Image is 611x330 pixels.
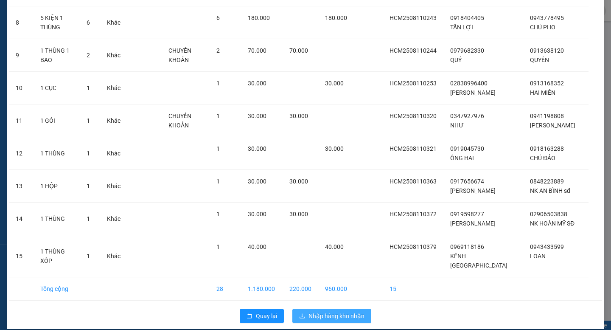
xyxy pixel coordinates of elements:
span: 0917656674 [450,178,484,185]
span: HCM2508110321 [390,145,437,152]
td: 28 [210,277,241,301]
span: HCM2508110253 [390,80,437,87]
span: HAI MIỀN [530,89,555,96]
span: 1 [87,150,90,157]
span: HCM2508110379 [390,243,437,250]
span: HCM2508110243 [390,14,437,21]
span: 70.000 [289,47,308,54]
span: 1 [216,145,220,152]
span: HCM2508110372 [390,211,437,217]
span: QUÝ [450,56,462,63]
td: 5 KIỆN 1 THÙNG [34,6,80,39]
span: 30.000 [325,80,344,87]
span: [PERSON_NAME] [530,122,575,129]
span: 180.000 [325,14,347,21]
span: 0913638120 [530,47,564,54]
td: 1 GÓI [34,104,80,137]
td: Khác [100,72,127,104]
span: 1 [87,183,90,189]
span: 30.000 [248,80,266,87]
td: 220.000 [283,277,318,301]
span: 30.000 [289,113,308,119]
span: 0918163288 [530,145,564,152]
span: 0913168352 [530,80,564,87]
span: 2 [87,52,90,59]
span: 1 [216,80,220,87]
td: Khác [100,104,127,137]
span: 30.000 [289,211,308,217]
span: 0979682330 [450,47,484,54]
td: 1 THÙNG 1 BAO [34,39,80,72]
span: 1 [216,178,220,185]
span: CHUYỂN KHOẢN [168,47,191,63]
span: 1 [87,85,90,91]
td: 1 THÙNG [34,137,80,170]
span: 30.000 [248,211,266,217]
td: Khác [100,39,127,72]
span: TẤN LỢI [450,24,473,31]
td: 9 [9,39,34,72]
span: 40.000 [248,243,266,250]
span: LOAN [530,253,546,259]
td: 1.180.000 [241,277,283,301]
span: 1 [216,113,220,119]
span: 1 [216,211,220,217]
span: 6 [216,14,220,21]
span: 0848223889 [530,178,564,185]
td: 14 [9,203,34,235]
span: 0347927976 [450,113,484,119]
span: 30.000 [248,178,266,185]
td: 1 CỤC [34,72,80,104]
span: HCM2508110244 [390,47,437,54]
span: 6 [87,19,90,26]
td: Khác [100,235,127,277]
span: 1 [87,253,90,259]
span: 0919045730 [450,145,484,152]
span: 0919598277 [450,211,484,217]
td: 960.000 [318,277,354,301]
span: 02838996400 [450,80,488,87]
span: 1 [87,117,90,124]
span: 1 [87,215,90,222]
span: [PERSON_NAME] [450,220,496,227]
span: rollback [247,313,252,320]
td: 12 [9,137,34,170]
td: 8 [9,6,34,39]
td: Tổng cộng [34,277,80,301]
button: rollbackQuay lại [240,309,284,323]
span: ÔNG HAI [450,155,474,161]
span: 0943433599 [530,243,564,250]
span: NK AN BÌNH sđ [530,187,570,194]
button: downloadNhập hàng kho nhận [292,309,371,323]
span: 0969118186 [450,243,484,250]
span: [PERSON_NAME] [450,89,496,96]
span: 0941198808 [530,113,564,119]
td: 15 [9,235,34,277]
span: HCM2508110363 [390,178,437,185]
td: 10 [9,72,34,104]
td: 15 [383,277,443,301]
span: Nhập hàng kho nhận [308,311,364,321]
td: 1 THÙNG XỐP [34,235,80,277]
span: CHÚ PHO [530,24,555,31]
span: KÊNH [GEOGRAPHIC_DATA] [450,253,507,269]
span: NHƯ [450,122,464,129]
td: Khác [100,170,127,203]
span: 180.000 [248,14,270,21]
span: 70.000 [248,47,266,54]
span: 30.000 [325,145,344,152]
span: 2 [216,47,220,54]
span: [PERSON_NAME] [450,187,496,194]
span: 0943778495 [530,14,564,21]
span: 1 [216,243,220,250]
span: 30.000 [289,178,308,185]
span: Quay lại [256,311,277,321]
span: 0918404405 [450,14,484,21]
span: NK HOÀN MỸ SĐ [530,220,575,227]
span: 40.000 [325,243,344,250]
span: CHÚ ĐẢO [530,155,555,161]
td: Khác [100,6,127,39]
span: 30.000 [248,145,266,152]
td: 1 THÙNG [34,203,80,235]
span: 02906503838 [530,211,567,217]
